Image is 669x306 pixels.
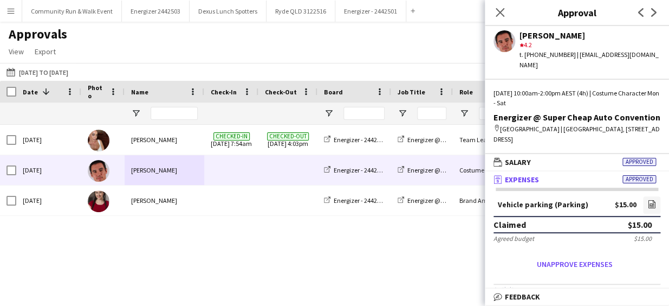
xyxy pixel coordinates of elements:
[519,50,660,69] div: t. [PHONE_NUMBER] | [EMAIL_ADDRESS][DOMAIN_NAME]
[615,201,636,209] div: $15.00
[122,1,190,22] button: Energizer 2442503
[190,1,267,22] button: Dexus Lunch Spotters
[9,47,24,56] span: View
[479,107,555,120] input: Role Filter Input
[622,158,656,166] span: Approved
[324,88,343,96] span: Board
[335,1,406,22] button: Energizer - 2442501
[131,88,148,96] span: Name
[398,136,523,144] a: Energizer @ Super Cheap Auto Convention
[88,190,109,212] img: Natalie Atwell
[485,171,669,188] mat-expansion-panel-header: ExpensesApproved
[493,219,526,230] div: Claimed
[505,175,539,184] span: Expenses
[16,125,81,155] div: [DATE]
[519,30,660,40] div: [PERSON_NAME]
[151,107,198,120] input: Name Filter Input
[265,88,297,96] span: Check-Out
[407,136,523,144] span: Energizer @ Super Cheap Auto Convention
[398,166,523,174] a: Energizer @ Super Cheap Auto Convention
[417,107,446,120] input: Job Title Filter Input
[407,166,523,174] span: Energizer @ Super Cheap Auto Convention
[453,186,561,215] div: Brand Ambassador Mon-Fri
[459,88,473,96] span: Role
[628,219,652,230] div: $15.00
[22,1,122,22] button: Community Run & Walk Event
[267,132,309,141] span: Checked-out
[343,107,385,120] input: Board Filter Input
[498,201,588,209] div: Vehicle parking (Parking)
[334,166,387,174] span: Energizer - 2442501
[267,1,335,22] button: Ryde QLD 3122516
[622,175,656,183] span: Approved
[334,136,387,144] span: Energizer - 2442501
[23,88,38,96] span: Date
[324,166,387,174] a: Energizer - 2442501
[334,196,387,205] span: Energizer - 2442501
[30,44,60,59] a: Export
[4,66,70,79] button: [DATE] to [DATE]
[505,157,531,167] span: Salary
[88,160,109,182] img: Jimmy Gaillard
[493,285,660,295] h3: Activity
[485,154,669,170] mat-expansion-panel-header: SalaryApproved
[35,47,56,56] span: Export
[16,186,81,215] div: [DATE]
[398,88,425,96] span: Job Title
[398,196,523,205] a: Energizer @ Super Cheap Auto Convention
[493,124,660,144] div: [GEOGRAPHIC_DATA] | [GEOGRAPHIC_DATA], [STREET_ADDRESS]
[505,292,540,302] span: Feedback
[485,5,669,20] h3: Approval
[493,256,656,273] button: Unapprove expenses
[324,196,387,205] a: Energizer - 2442501
[213,132,250,141] span: Checked-in
[459,109,469,118] button: Open Filter Menu
[211,125,252,155] span: [DATE] 7:54am
[324,109,334,118] button: Open Filter Menu
[211,88,237,96] span: Check-In
[125,186,204,215] div: [PERSON_NAME]
[88,84,105,100] span: Photo
[16,155,81,185] div: [DATE]
[398,109,407,118] button: Open Filter Menu
[131,109,141,118] button: Open Filter Menu
[453,125,561,155] div: Team Leader Mon-Fri
[634,234,652,243] div: $15.00
[265,125,311,155] span: [DATE] 4:03pm
[125,125,204,155] div: [PERSON_NAME]
[125,155,204,185] div: [PERSON_NAME]
[493,112,660,122] div: Energizer @ Super Cheap Auto Convention
[493,234,534,243] div: Agreed budget
[407,196,523,205] span: Energizer @ Super Cheap Auto Convention
[88,130,109,151] img: Ashleigh Mehler
[4,44,28,59] a: View
[485,289,669,305] mat-expansion-panel-header: Feedback
[453,155,561,185] div: Costume Character Mon - Sat
[324,136,387,144] a: Energizer - 2442501
[519,40,660,50] div: 4.2
[493,88,660,108] div: [DATE] 10:00am-2:00pm AEST (4h) | Costume Character Mon - Sat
